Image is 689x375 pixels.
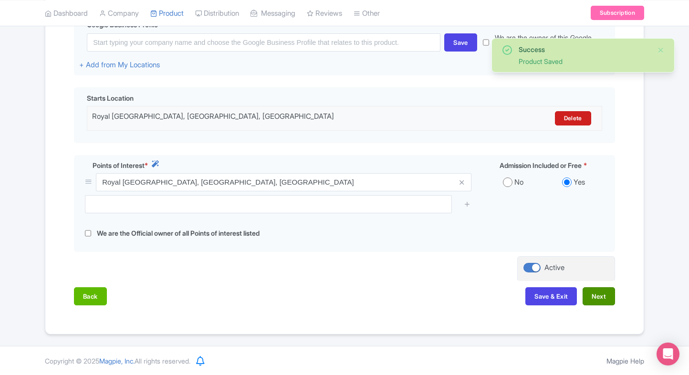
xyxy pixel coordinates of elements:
[544,262,564,273] div: Active
[444,33,477,52] div: Save
[514,177,523,188] label: No
[92,111,470,125] div: Royal [GEOGRAPHIC_DATA], [GEOGRAPHIC_DATA], [GEOGRAPHIC_DATA]
[519,56,649,66] div: Product Saved
[555,111,591,125] a: Delete
[500,160,582,170] span: Admission Included or Free
[87,93,134,103] span: Starts Location
[591,6,644,20] a: Subscription
[525,287,577,305] button: Save & Exit
[519,44,649,54] div: Success
[74,287,107,305] button: Back
[657,343,679,365] div: Open Intercom Messenger
[99,357,135,365] span: Magpie, Inc.
[87,33,440,52] input: Start typing your company name and choose the Google Business Profile that relates to this product.
[93,160,145,170] span: Points of Interest
[97,228,260,239] label: We are the Official owner of all Points of interest listed
[606,357,644,365] a: Magpie Help
[583,287,615,305] button: Next
[574,177,585,188] label: Yes
[39,356,196,366] div: Copyright © 2025 All rights reserved.
[79,60,160,69] a: + Add from My Locations
[495,32,610,52] label: We are the owner of this Google Business Profile
[657,44,665,56] button: Close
